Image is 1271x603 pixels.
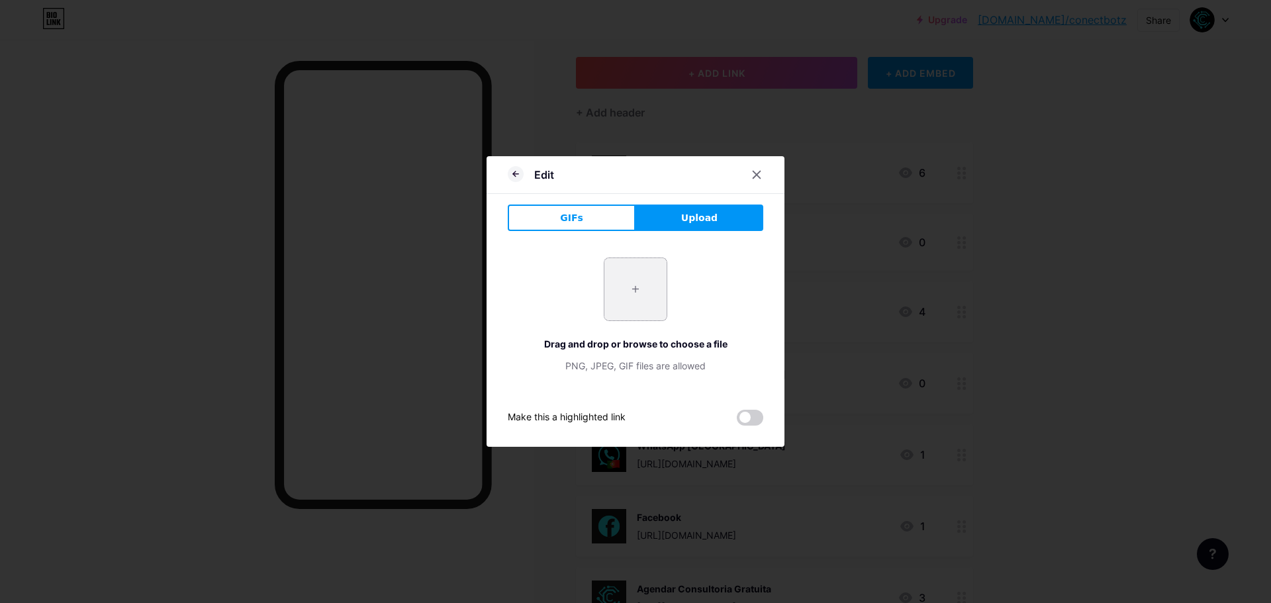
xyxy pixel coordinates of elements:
[508,359,763,373] div: PNG, JPEG, GIF files are allowed
[508,205,635,231] button: GIFs
[635,205,763,231] button: Upload
[534,167,554,183] div: Edit
[681,211,718,225] span: Upload
[508,337,763,351] div: Drag and drop or browse to choose a file
[508,410,626,426] div: Make this a highlighted link
[560,211,583,225] span: GIFs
